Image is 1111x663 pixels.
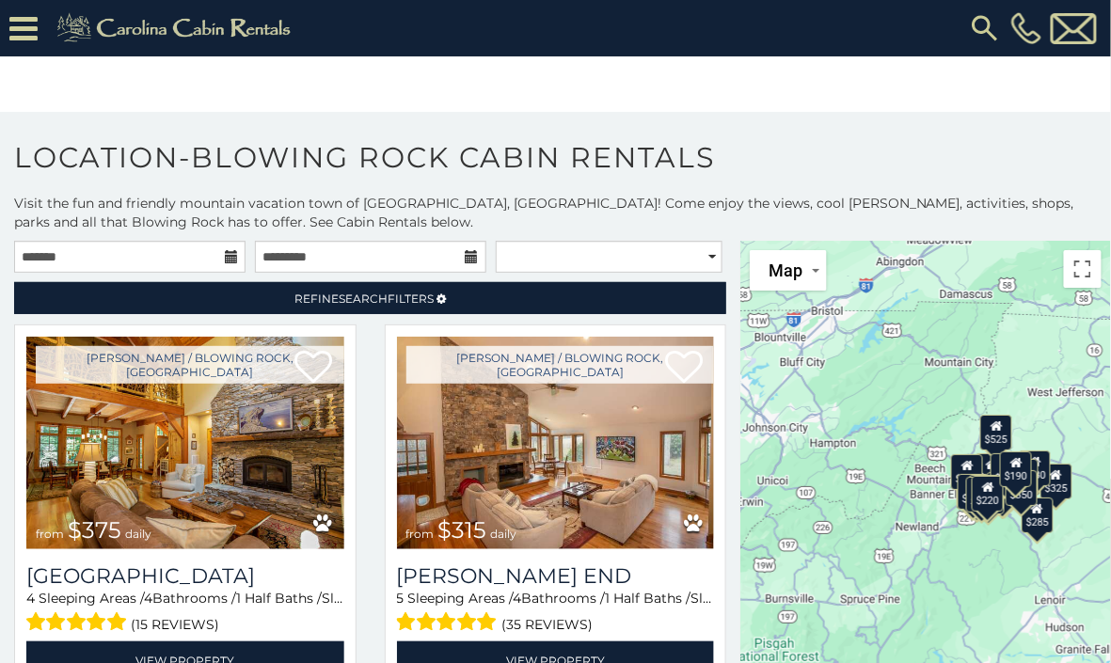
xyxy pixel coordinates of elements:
[406,346,715,384] a: [PERSON_NAME] / Blowing Rock, [GEOGRAPHIC_DATA]
[397,590,405,607] span: 5
[966,477,998,513] div: $355
[339,292,388,306] span: Search
[397,563,715,589] h3: Moss End
[1019,450,1051,486] div: $930
[969,475,1001,511] div: $165
[514,590,522,607] span: 4
[1022,497,1054,533] div: $285
[26,589,344,637] div: Sleeping Areas / Bathrooms / Sleeps:
[491,527,517,541] span: daily
[958,474,990,510] div: $410
[397,337,715,549] img: Moss End
[1006,470,1038,506] div: $350
[397,563,715,589] a: [PERSON_NAME] End
[769,260,802,280] span: Map
[294,292,434,306] span: Refine Filters
[68,516,121,544] span: $375
[501,612,593,637] span: (35 reviews)
[750,250,827,291] button: Change map style
[972,476,1004,512] div: $220
[14,282,726,314] a: RefineSearchFilters
[1000,451,1032,487] div: $190
[1040,464,1072,499] div: $325
[968,11,1002,45] img: search-regular.svg
[406,527,435,541] span: from
[144,590,152,607] span: 4
[26,337,344,549] a: Mountain Song Lodge from $375 daily
[236,590,322,607] span: 1 Half Baths /
[26,337,344,549] img: Mountain Song Lodge
[397,589,715,637] div: Sleeping Areas / Bathrooms / Sleeps:
[26,563,344,589] a: [GEOGRAPHIC_DATA]
[132,612,220,637] span: (15 reviews)
[26,563,344,589] h3: Mountain Song Lodge
[1064,250,1102,288] button: Toggle fullscreen view
[991,453,1023,489] div: $150
[606,590,691,607] span: 1 Half Baths /
[47,9,307,47] img: Khaki-logo.png
[1007,12,1046,44] a: [PHONE_NUMBER]
[981,415,1013,450] div: $525
[36,346,344,384] a: [PERSON_NAME] / Blowing Rock, [GEOGRAPHIC_DATA]
[951,454,983,490] div: $400
[125,527,151,541] span: daily
[397,337,715,549] a: Moss End from $315 daily
[26,590,35,607] span: 4
[438,516,487,544] span: $315
[36,527,64,541] span: from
